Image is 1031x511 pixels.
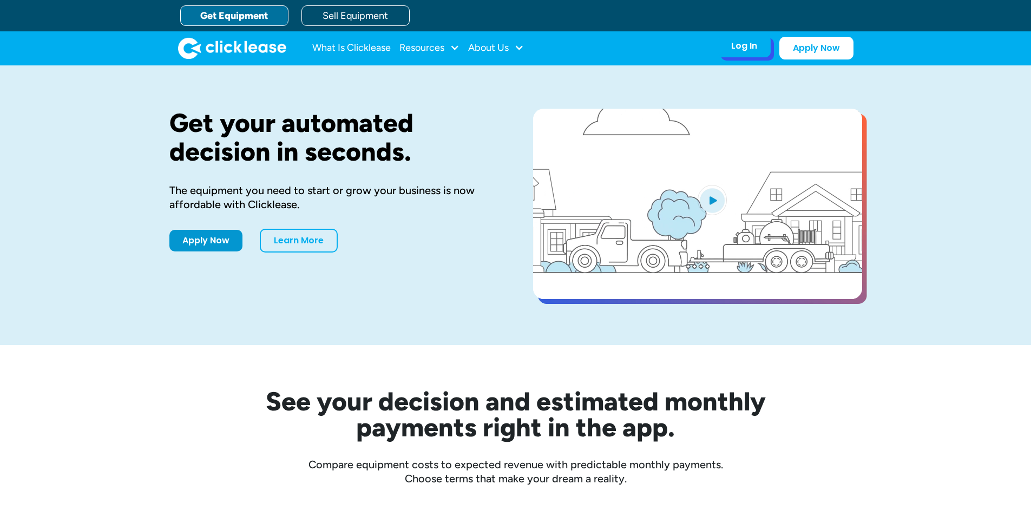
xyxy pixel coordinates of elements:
[169,230,242,251] a: Apply Now
[779,37,853,59] a: Apply Now
[533,109,862,299] a: open lightbox
[312,37,391,59] a: What Is Clicklease
[169,457,862,486] div: Compare equipment costs to expected revenue with predictable monthly payments. Choose terms that ...
[178,37,286,59] a: home
[731,41,757,51] div: Log In
[399,37,459,59] div: Resources
[260,229,338,253] a: Learn More
[301,5,410,26] a: Sell Equipment
[213,388,819,440] h2: See your decision and estimated monthly payments right in the app.
[468,37,524,59] div: About Us
[178,37,286,59] img: Clicklease logo
[169,183,498,211] div: The equipment you need to start or grow your business is now affordable with Clicklease.
[169,109,498,166] h1: Get your automated decision in seconds.
[180,5,288,26] a: Get Equipment
[698,185,727,215] img: Blue play button logo on a light blue circular background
